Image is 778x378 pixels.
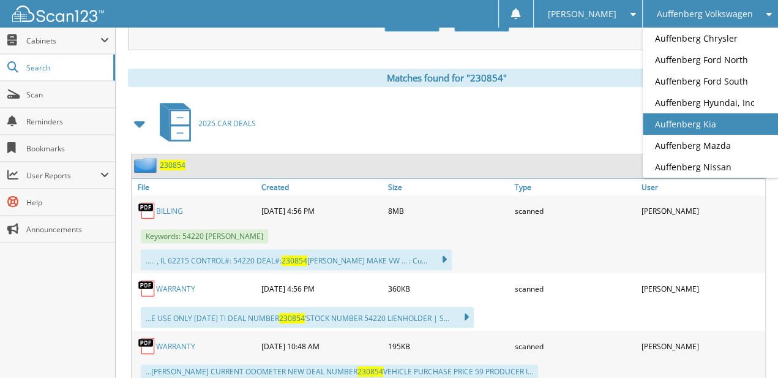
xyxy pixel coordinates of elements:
[656,10,752,18] span: Auffenberg Volkswagen
[141,307,474,328] div: ...E USE ONLY [DATE] Tl DEAL NUMBER ‘STOCK NUMBER 54220 LIENHOLDER | S...
[512,198,638,223] div: scanned
[12,6,104,22] img: scan123-logo-white.svg
[26,224,109,235] span: Announcements
[512,179,638,195] a: Type
[26,62,107,73] span: Search
[138,202,156,220] img: PDF.png
[512,276,638,301] div: scanned
[258,276,385,301] div: [DATE] 4:56 PM
[26,170,100,181] span: User Reports
[258,179,385,195] a: Created
[258,334,385,358] div: [DATE] 10:48 AM
[156,341,195,352] a: WARRANTY
[385,276,512,301] div: 360KB
[548,10,616,18] span: [PERSON_NAME]
[717,319,778,378] iframe: Chat Widget
[138,279,156,298] img: PDF.png
[198,118,256,129] span: 2025 CAR DEALS
[141,229,268,243] span: Keywords: 54220 [PERSON_NAME]
[279,313,305,323] span: 230854
[128,69,766,87] div: Matches found for "230854"
[160,160,185,170] a: 230854
[385,179,512,195] a: Size
[26,143,109,154] span: Bookmarks
[512,334,638,358] div: scanned
[156,206,183,216] a: BILLING
[643,70,778,92] a: Auffenberg Ford South
[26,116,109,127] span: Reminders
[638,198,765,223] div: [PERSON_NAME]
[282,255,307,266] span: 230854
[26,36,100,46] span: Cabinets
[141,249,452,270] div: ..... , IL 62215 CONTROL#: 54220 DEAL#: [PERSON_NAME] MAKE VW ... : Cu...
[643,28,778,49] a: Auffenberg Chrysler
[134,157,160,173] img: folder2.png
[643,113,778,135] a: Auffenberg Kia
[385,334,512,358] div: 195KB
[385,198,512,223] div: 8MB
[138,337,156,355] img: PDF.png
[643,49,778,70] a: Auffenberg Ford North
[132,179,258,195] a: File
[643,135,778,156] a: Auffenberg Mazda
[643,92,778,113] a: Auffenberg Hyundai, Inc
[357,366,383,377] span: 230854
[638,179,765,195] a: User
[638,334,765,358] div: [PERSON_NAME]
[643,156,778,178] a: Auffenberg Nissan
[26,89,109,100] span: Scan
[156,284,195,294] a: WARRANTY
[258,198,385,223] div: [DATE] 4:56 PM
[638,276,765,301] div: [PERSON_NAME]
[152,99,256,148] a: 2025 CAR DEALS
[26,197,109,208] span: Help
